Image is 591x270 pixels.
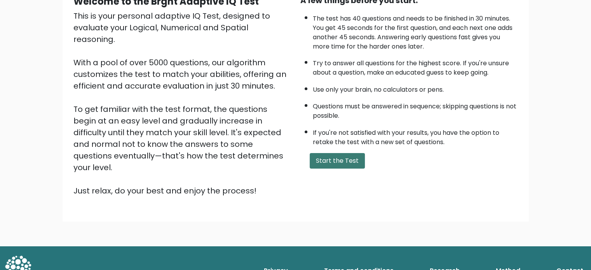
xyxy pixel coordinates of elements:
li: Questions must be answered in sequence; skipping questions is not possible. [313,98,518,120]
div: This is your personal adaptive IQ Test, designed to evaluate your Logical, Numerical and Spatial ... [73,10,291,197]
li: The test has 40 questions and needs to be finished in 30 minutes. You get 45 seconds for the firs... [313,10,518,51]
li: Use only your brain, no calculators or pens. [313,81,518,94]
li: Try to answer all questions for the highest score. If you're unsure about a question, make an edu... [313,55,518,77]
li: If you're not satisfied with your results, you have the option to retake the test with a new set ... [313,124,518,147]
button: Start the Test [310,153,365,169]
